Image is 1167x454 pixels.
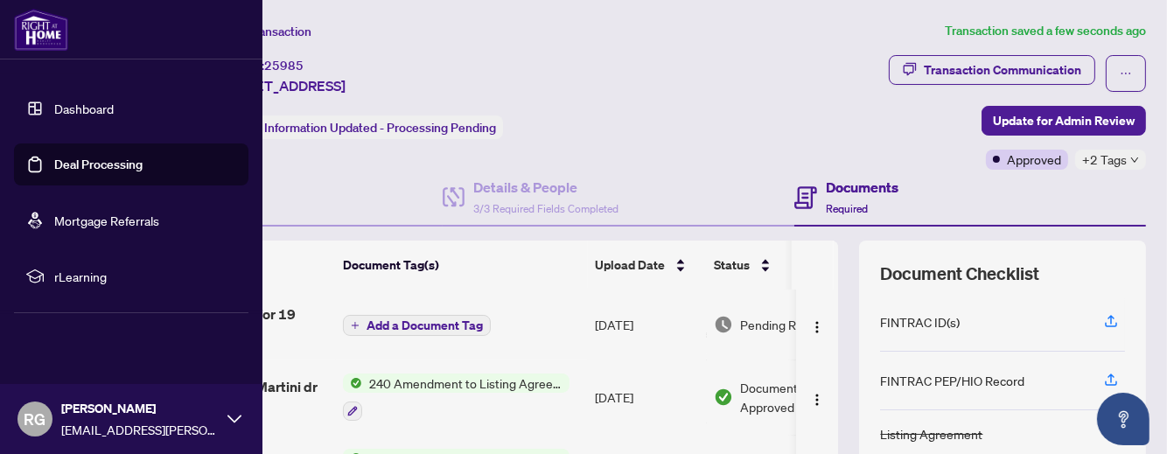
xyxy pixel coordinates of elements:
[362,374,570,393] span: 240 Amendment to Listing Agreement - Authority to Offer for Sale Price Change/Extension/Amendment(s)
[1130,156,1139,164] span: down
[707,241,856,290] th: Status
[473,177,618,198] h4: Details & People
[336,241,588,290] th: Document Tag(s)
[714,388,733,407] img: Document Status
[889,55,1095,85] button: Transaction Communication
[264,120,496,136] span: Information Updated - Processing Pending
[880,312,960,332] div: FINTRAC ID(s)
[1097,393,1150,445] button: Open asap
[982,106,1146,136] button: Update for Admin Review
[588,241,707,290] th: Upload Date
[714,255,750,275] span: Status
[54,101,114,116] a: Dashboard
[1082,150,1127,170] span: +2 Tags
[803,311,831,339] button: Logo
[880,371,1024,390] div: FINTRAC PEP/HIO Record
[826,202,868,215] span: Required
[54,157,143,172] a: Deal Processing
[740,378,849,416] span: Document Approved
[803,383,831,411] button: Logo
[54,213,159,228] a: Mortgage Referrals
[714,315,733,334] img: Document Status
[595,255,665,275] span: Upload Date
[945,21,1146,41] article: Transaction saved a few seconds ago
[880,424,982,444] div: Listing Agreement
[343,314,491,337] button: Add a Document Tag
[343,374,570,421] button: Status Icon240 Amendment to Listing Agreement - Authority to Offer for Sale Price Change/Extensio...
[993,107,1135,135] span: Update for Admin Review
[217,75,346,96] span: [STREET_ADDRESS]
[367,319,483,332] span: Add a Document Tag
[880,262,1039,286] span: Document Checklist
[217,115,503,139] div: Status:
[24,407,46,431] span: RG
[14,9,68,51] img: logo
[343,315,491,336] button: Add a Document Tag
[588,290,707,360] td: [DATE]
[61,420,219,439] span: [EMAIL_ADDRESS][PERSON_NAME][PERSON_NAME][DOMAIN_NAME]
[343,374,362,393] img: Status Icon
[473,202,618,215] span: 3/3 Required Fields Completed
[1120,67,1132,80] span: ellipsis
[351,321,360,330] span: plus
[1007,150,1061,169] span: Approved
[924,56,1081,84] div: Transaction Communication
[810,393,824,407] img: Logo
[810,320,824,334] img: Logo
[218,24,311,39] span: View Transaction
[588,360,707,435] td: [DATE]
[740,315,828,334] span: Pending Review
[826,177,898,198] h4: Documents
[264,58,304,73] span: 25985
[54,267,236,286] span: rLearning
[61,399,219,418] span: [PERSON_NAME]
